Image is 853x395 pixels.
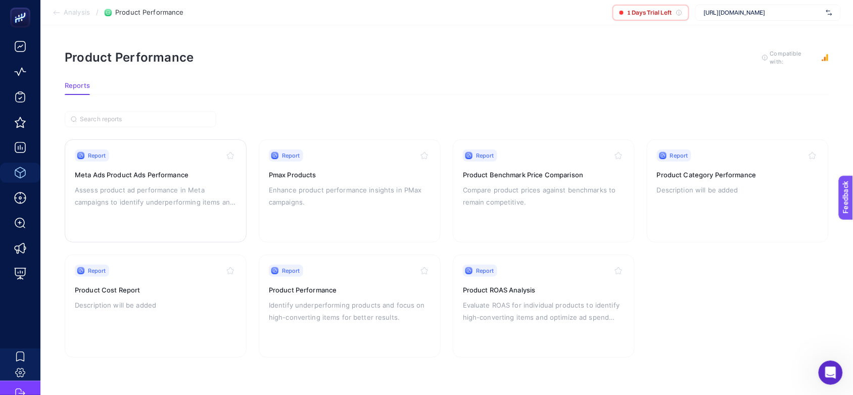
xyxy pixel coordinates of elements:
h3: Product Cost Report [75,285,236,295]
h3: Product ROAS Analysis [463,285,625,295]
span: Report [88,267,106,275]
span: Report [282,267,300,275]
a: ReportProduct Category PerformanceDescription will be added [647,139,829,242]
img: svg%3e [826,8,832,18]
h3: Product Benchmark Price Comparison [463,170,625,180]
a: ReportProduct Cost ReportDescription will be added [65,255,247,358]
h3: Meta Ads Product Ads Performance [75,170,236,180]
p: Description will be added [657,184,819,196]
button: Reports [65,82,90,95]
span: Compatible with: [770,50,816,66]
span: / [96,8,99,16]
p: Assess product ad performance in Meta campaigns to identify underperforming items and potential p... [75,184,236,208]
input: Search [80,116,210,123]
span: [URL][DOMAIN_NAME] [704,9,822,17]
h3: Product Performance [269,285,431,295]
a: ReportProduct PerformanceIdentify underperforming products and focus on high-converting items for... [259,255,441,358]
span: Product Performance [115,9,183,17]
a: ReportProduct ROAS AnalysisEvaluate ROAS for individual products to identify high-converting item... [453,255,635,358]
a: ReportPmax ProductsEnhance product performance insights in PMax campaigns. [259,139,441,242]
span: Report [88,152,106,160]
h1: Product Performance [65,50,194,65]
p: Enhance product performance insights in PMax campaigns. [269,184,431,208]
span: Feedback [6,3,38,11]
a: ReportMeta Ads Product Ads PerformanceAssess product ad performance in Meta campaigns to identify... [65,139,247,242]
iframe: Intercom live chat [819,361,843,385]
a: ReportProduct Benchmark Price ComparisonCompare product prices against benchmarks to remain compe... [453,139,635,242]
p: Evaluate ROAS for individual products to identify high-converting items and optimize ad spend all... [463,299,625,323]
span: Analysis [64,9,90,17]
h3: Product Category Performance [657,170,819,180]
span: 1 Days Trial Left [628,9,672,17]
span: Reports [65,82,90,90]
p: Compare product prices against benchmarks to remain competitive. [463,184,625,208]
span: Report [282,152,300,160]
span: Report [476,267,494,275]
h3: Pmax Products [269,170,431,180]
span: Report [476,152,494,160]
p: Description will be added [75,299,236,311]
p: Identify underperforming products and focus on high-converting items for better results. [269,299,431,323]
span: Report [670,152,688,160]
